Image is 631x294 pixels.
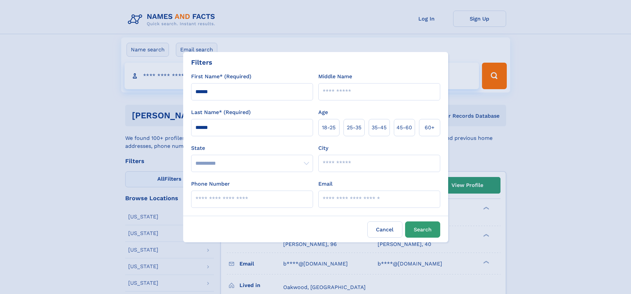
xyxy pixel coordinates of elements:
[396,124,412,132] span: 45‑60
[372,124,387,132] span: 35‑45
[191,73,251,81] label: First Name* (Required)
[191,108,251,116] label: Last Name* (Required)
[322,124,336,132] span: 18‑25
[425,124,435,132] span: 60+
[191,144,313,152] label: State
[347,124,361,132] span: 25‑35
[318,144,328,152] label: City
[191,180,230,188] label: Phone Number
[318,108,328,116] label: Age
[191,57,212,67] div: Filters
[367,221,402,238] label: Cancel
[318,73,352,81] label: Middle Name
[405,221,440,238] button: Search
[318,180,333,188] label: Email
